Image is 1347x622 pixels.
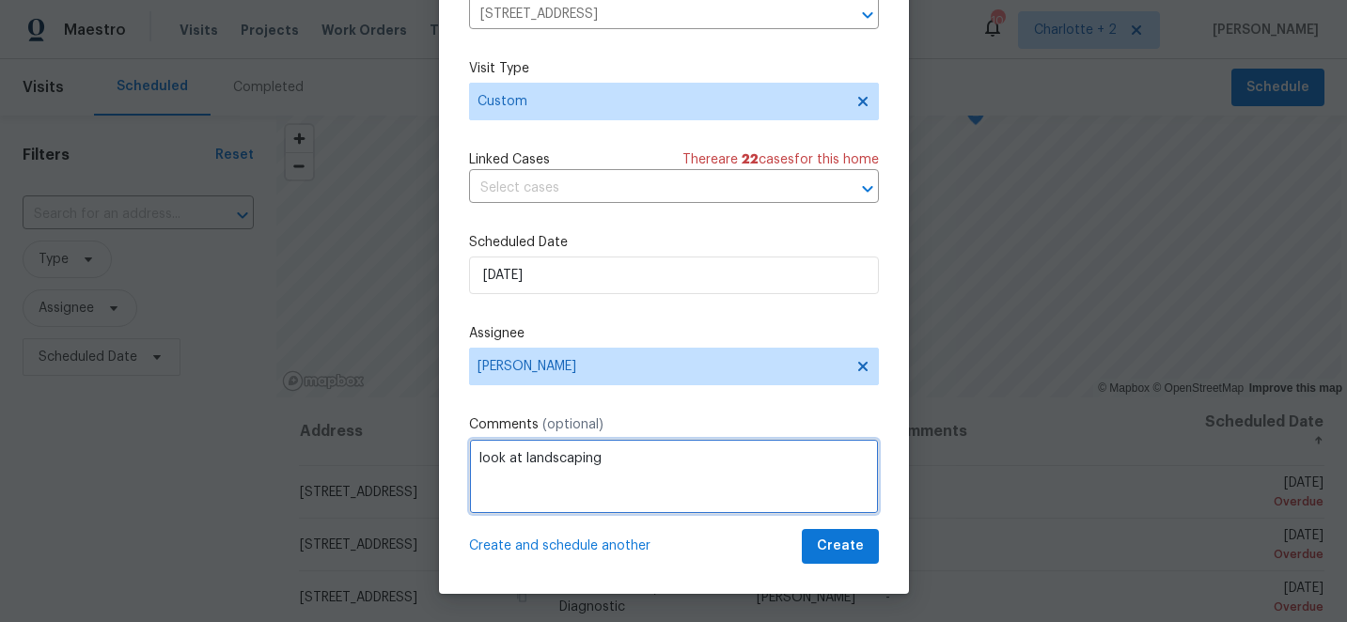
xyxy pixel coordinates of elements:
span: [PERSON_NAME] [478,359,846,374]
label: Visit Type [469,59,879,78]
button: Open [854,176,881,202]
span: There are case s for this home [682,150,879,169]
span: 22 [742,153,759,166]
input: M/D/YYYY [469,257,879,294]
span: Create [817,535,864,558]
button: Create [802,529,879,564]
label: Scheduled Date [469,233,879,252]
button: Open [854,2,881,28]
span: Custom [478,92,843,111]
input: Select cases [469,174,826,203]
label: Assignee [469,324,879,343]
textarea: look at landscaping [469,439,879,514]
label: Comments [469,415,879,434]
span: Linked Cases [469,150,550,169]
span: Create and schedule another [469,536,650,555]
span: (optional) [542,418,603,431]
